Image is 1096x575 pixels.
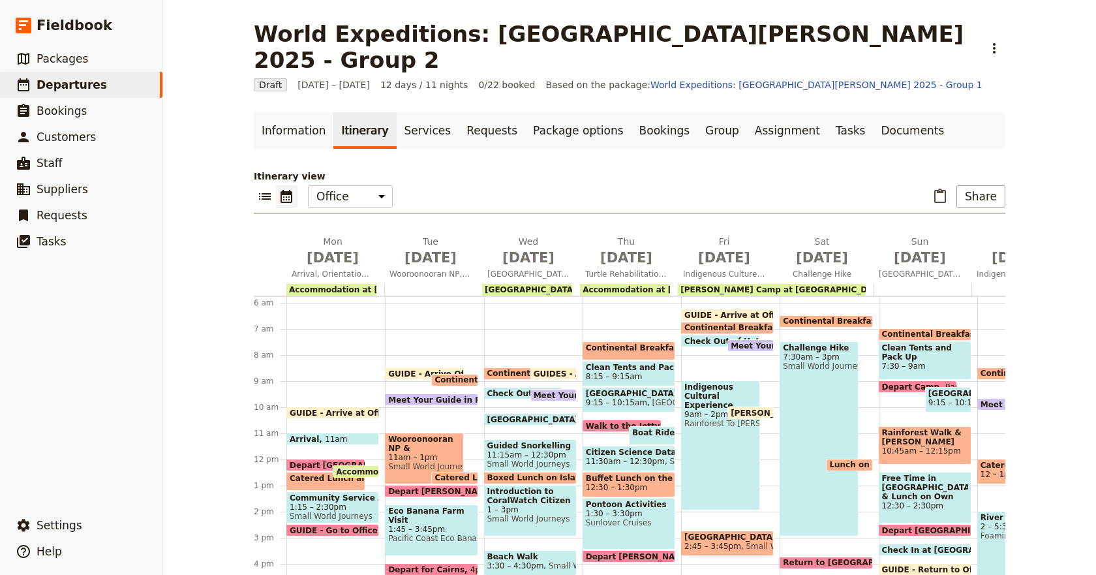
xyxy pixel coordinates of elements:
h2: Sun [879,235,961,268]
div: 6 am [254,298,286,308]
div: Guided Snorkelling11:15am – 12:30pmSmall World Journeys [484,439,577,471]
span: 10:45am – 12:15pm [882,446,968,456]
span: 3:30 – 4:30pm [487,561,544,570]
span: Depart [PERSON_NAME][GEOGRAPHIC_DATA] [586,552,789,561]
span: Free Time in [GEOGRAPHIC_DATA] & Lunch on Own [882,474,968,501]
div: Indigenous Cultural Experience9am – 2pmRainforest To [PERSON_NAME] [681,381,760,510]
div: Free Time in [GEOGRAPHIC_DATA] & Lunch on Own12:30 – 2:30pm [879,472,971,523]
span: Small World Journeys [487,459,573,469]
span: [DATE] [389,248,472,268]
a: Group [697,112,747,149]
span: [GEOGRAPHIC_DATA] [928,389,968,398]
span: Small World Journeys [741,542,829,551]
div: Continental Breakfast at [GEOGRAPHIC_DATA] [879,328,971,341]
span: 0/22 booked [478,78,535,91]
span: GUIDE - Arrive Office [388,369,485,378]
span: Packages [37,52,88,65]
span: Continental Breakfast at [GEOGRAPHIC_DATA] [586,343,795,352]
span: Catered Lunch [434,473,504,482]
span: Check Out of Hotel [684,337,773,345]
span: Wooroonooran NP, Waterfalls and Organic Banana Farm [384,269,477,279]
span: Lunch on Trail [829,460,896,469]
div: Continental Breakfast at Hotel [977,367,1056,380]
div: Challenge Hike7:30am – 3pmSmall World Journeys [780,341,859,536]
span: Small World Journeys [290,512,376,521]
span: Continental Breakfast at [GEOGRAPHIC_DATA] [783,317,992,326]
span: Draft [254,78,287,91]
div: 3 pm [254,533,286,543]
span: Continental Breakfast at Hotel [434,375,575,384]
span: Sunlover Cruises [665,457,736,466]
span: Depart for Cairns [388,565,470,574]
div: Meet Your Guide at Reception [977,398,1030,411]
span: Arrival, Orientation and Community Service Project [286,269,379,279]
div: Catered Lunch and Orientation [286,472,365,491]
a: Package options [525,112,631,149]
span: 7:30am – 3pm [783,352,855,362]
div: Walk to the Jetty [583,420,662,432]
span: Settings [37,519,82,532]
div: 10 am [254,402,286,412]
span: Return to [GEOGRAPHIC_DATA] [783,558,925,567]
span: [PERSON_NAME] Camp at [GEOGRAPHIC_DATA] [680,285,887,294]
div: Clean Tents and Pack Up7:30 – 9am [879,341,971,380]
span: Small World Journeys [487,514,573,523]
div: Lunch on Trail [826,459,872,471]
span: River Tubing [981,513,1067,522]
div: Depart Camp9am [879,381,958,393]
div: 4 pm [254,559,286,569]
div: Community Service Activity1:15 – 2:30pmSmall World Journeys [286,491,379,523]
div: Buffet Lunch on the Boat12:30 – 1:30pm [583,472,675,497]
button: Sat [DATE]Challenge Hike [776,235,874,283]
span: 12:30 – 2:30pm [882,501,968,510]
span: Wooroonooran NP & [PERSON_NAME] Falls [388,435,461,453]
span: Customers [37,131,96,144]
span: Clean Tents and Pack Up [882,343,968,362]
h2: Thu [585,235,667,268]
div: Boat Ride to the Outer Reef [629,426,675,445]
span: Suppliers [37,183,88,196]
div: Depart [GEOGRAPHIC_DATA] [879,524,971,536]
span: 1:30 – 3:30pm [586,509,672,518]
span: [GEOGRAPHIC_DATA] Camping [485,285,618,294]
button: Sun [DATE][GEOGRAPHIC_DATA] and [PERSON_NAME][GEOGRAPHIC_DATA], [GEOGRAPHIC_DATA] [874,235,971,283]
button: Thu [DATE]Turtle Rehabilitation Centre and [GEOGRAPHIC_DATA] with Marine Biologist [580,235,678,283]
span: Rainforest Walk & [PERSON_NAME][GEOGRAPHIC_DATA] [882,428,968,446]
div: Rainforest Walk & [PERSON_NAME][GEOGRAPHIC_DATA]10:45am – 12:15pm [879,426,971,465]
div: Continental Breakfast at Hotel [431,374,478,386]
span: Boxed Lunch on Island [487,473,592,482]
div: [GEOGRAPHIC_DATA] [484,413,577,426]
span: Turtle Rehabilitation Centre and [GEOGRAPHIC_DATA] with Marine Biologist [580,269,673,279]
div: GUIDE - Arrive at Office [286,407,379,419]
span: Small World Journeys [388,462,461,471]
span: Catered Lunch and Orientation [290,474,432,483]
div: Check In at [GEOGRAPHIC_DATA] [879,544,971,556]
span: Requests [37,209,87,222]
div: Arrival11am [286,433,379,445]
div: 9 am [254,376,286,386]
div: Continental Breakfast at Hotel [484,367,563,380]
a: Assignment [747,112,828,149]
div: [PERSON_NAME] Camp at [GEOGRAPHIC_DATA] [678,284,866,296]
div: Accommodation at [GEOGRAPHIC_DATA] [333,465,379,478]
div: [GEOGRAPHIC_DATA]9:15 – 10:15am[GEOGRAPHIC_DATA] [583,387,675,412]
span: Guided Snorkelling [487,441,573,450]
span: Departures [37,78,107,91]
span: 11am [325,435,347,443]
span: Arrival [290,435,325,443]
span: 4pm [470,565,488,574]
a: Documents [873,112,952,149]
span: 12 – 1pm [981,470,1017,479]
span: [DATE] [487,248,570,268]
h2: Tue [389,235,472,268]
div: Meet Your Guide in Reception & Depart [385,394,478,406]
span: Accommodation at [GEOGRAPHIC_DATA] [336,467,519,476]
div: 7 am [254,324,286,334]
span: Challenge Hike [776,269,868,279]
div: Depart [GEOGRAPHIC_DATA] [286,459,365,471]
div: Continental Breakfast at [GEOGRAPHIC_DATA] [780,315,872,328]
span: 9am [945,382,963,391]
div: 11 am [254,428,286,439]
span: 9am – 2pm [684,410,757,419]
button: List view [254,185,276,208]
